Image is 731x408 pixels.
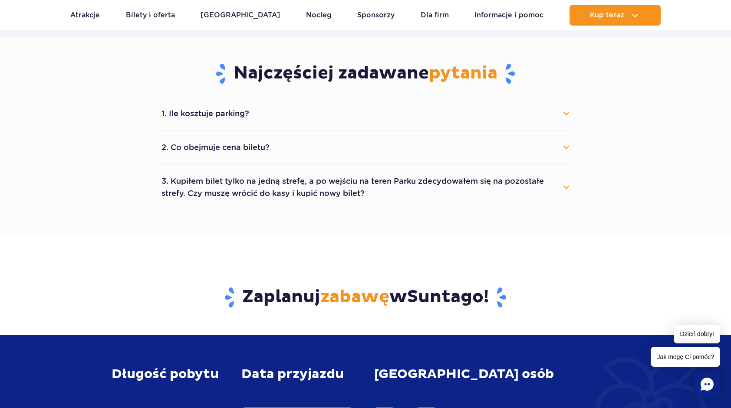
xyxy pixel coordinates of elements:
[70,5,100,26] a: Atrakcje
[421,5,449,26] a: Dla firm
[112,286,620,309] h2: Zaplanuj w !
[306,5,332,26] a: Nocleg
[474,5,543,26] a: Informacje i pomoc
[320,286,389,308] span: zabawę
[126,5,175,26] a: Bilety i oferta
[429,62,497,84] span: pytania
[674,325,720,343] span: Dzień dobry!
[112,367,219,382] span: Długość pobytu
[161,104,570,123] button: 1. Ile kosztuje parking?
[161,62,570,85] h3: Najczęściej zadawane
[241,367,344,382] span: Data przyjazdu
[357,5,395,26] a: Sponsorzy
[374,367,554,382] span: [GEOGRAPHIC_DATA] osób
[407,286,484,308] span: Suntago
[570,5,661,26] button: Kup teraz
[651,347,720,367] span: Jak mogę Ci pomóc?
[694,371,720,397] div: Chat
[161,172,570,203] button: 3. Kupiłem bilet tylko na jedną strefę, a po wejściu na teren Parku zdecydowałem się na pozostałe...
[201,5,280,26] a: [GEOGRAPHIC_DATA]
[590,11,624,19] span: Kup teraz
[161,138,570,157] button: 2. Co obejmuje cena biletu?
